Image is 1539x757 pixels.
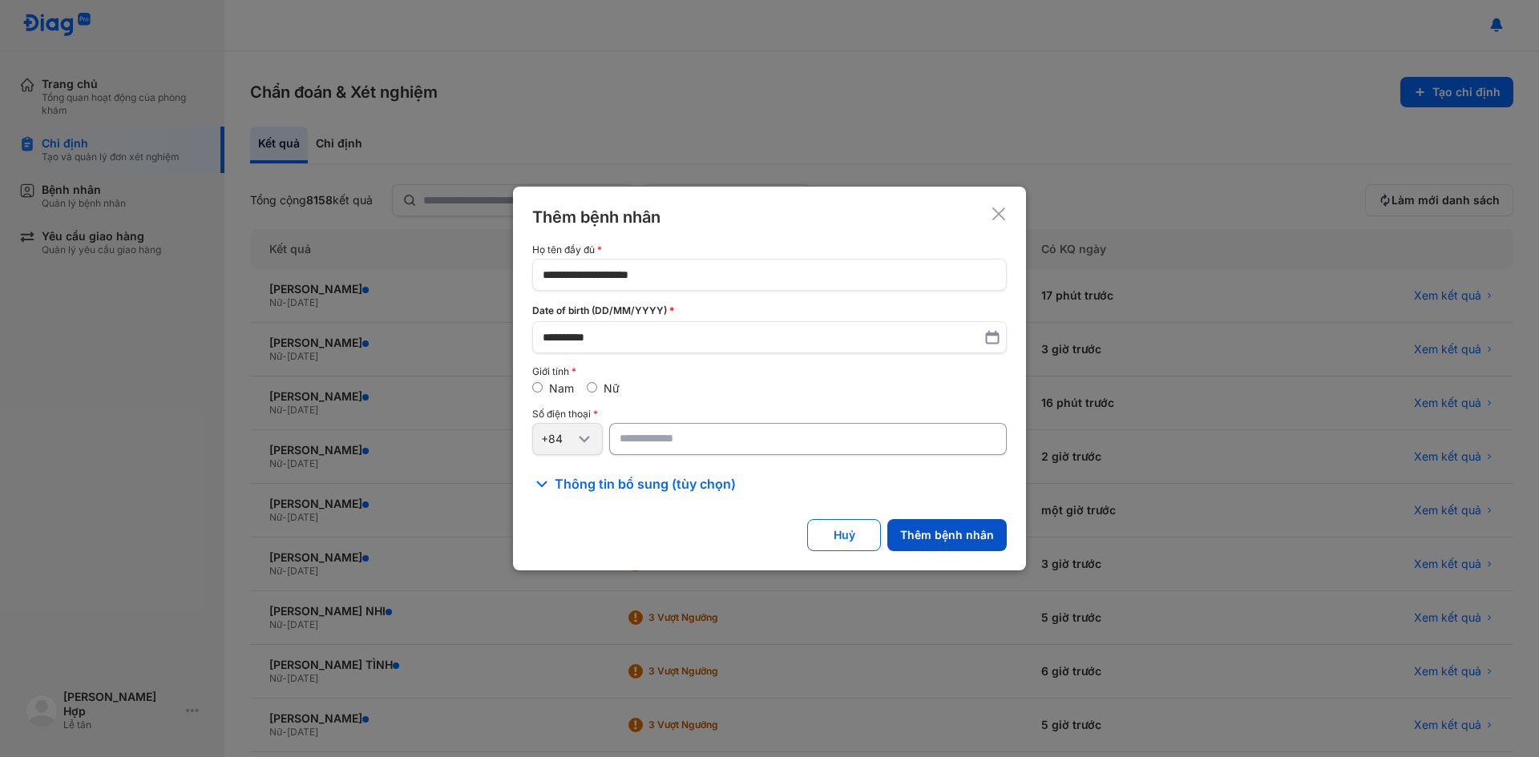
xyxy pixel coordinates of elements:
[549,381,574,395] label: Nam
[532,304,1007,318] div: Date of birth (DD/MM/YYYY)
[532,244,1007,256] div: Họ tên đầy đủ
[541,432,575,446] div: +84
[532,206,660,228] div: Thêm bệnh nhân
[555,474,736,493] span: Thông tin bổ sung (tùy chọn)
[604,381,620,395] label: Nữ
[807,519,881,551] button: Huỷ
[887,519,1007,551] button: Thêm bệnh nhân
[532,366,1007,377] div: Giới tính
[532,409,1007,420] div: Số điện thoại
